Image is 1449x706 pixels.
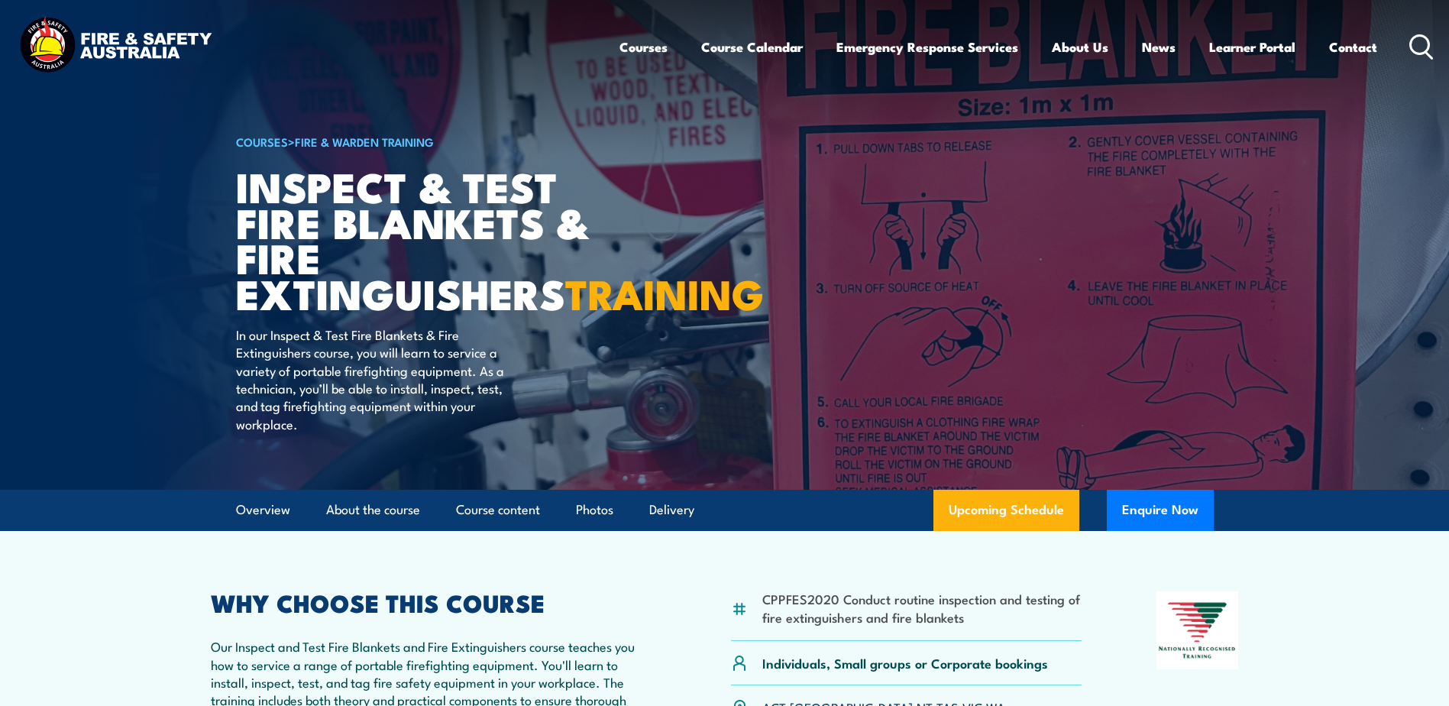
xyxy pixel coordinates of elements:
[1142,27,1176,67] a: News
[701,27,803,67] a: Course Calendar
[762,590,1082,626] li: CPPFES2020 Conduct routine inspection and testing of fire extinguishers and fire blankets
[762,654,1048,672] p: Individuals, Small groups or Corporate bookings
[619,27,668,67] a: Courses
[295,133,434,150] a: Fire & Warden Training
[1052,27,1108,67] a: About Us
[236,325,515,432] p: In our Inspect & Test Fire Blankets & Fire Extinguishers course, you will learn to service a vari...
[933,490,1079,531] a: Upcoming Schedule
[236,168,613,311] h1: Inspect & Test Fire Blankets & Fire Extinguishers
[836,27,1018,67] a: Emergency Response Services
[236,133,288,150] a: COURSES
[326,490,420,530] a: About the course
[1329,27,1377,67] a: Contact
[1209,27,1295,67] a: Learner Portal
[565,261,764,324] strong: TRAINING
[649,490,694,530] a: Delivery
[236,132,613,151] h6: >
[576,490,613,530] a: Photos
[211,591,657,613] h2: WHY CHOOSE THIS COURSE
[1156,591,1239,669] img: Nationally Recognised Training logo.
[236,490,290,530] a: Overview
[456,490,540,530] a: Course content
[1107,490,1214,531] button: Enquire Now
